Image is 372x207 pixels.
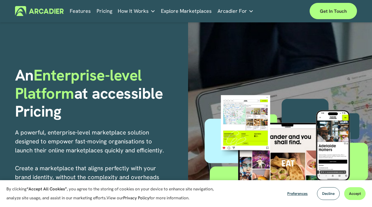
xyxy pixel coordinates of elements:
iframe: Chat Widget [340,176,372,207]
a: Get in touch [310,3,357,19]
span: Preferences [287,191,308,196]
a: Features [70,6,91,16]
p: By clicking , you agree to the storing of cookies on your device to enhance site navigation, anal... [6,185,214,203]
span: Decline [322,191,335,196]
a: Privacy Policy [123,195,149,201]
span: How It Works [118,7,149,16]
h1: An at accessible Pricing [15,66,184,121]
img: Arcadier [15,6,64,16]
button: Decline [317,187,340,200]
span: Enterprise-level Platform [15,65,146,103]
a: folder dropdown [218,6,254,16]
a: Explore Marketplaces [161,6,212,16]
a: Pricing [97,6,112,16]
a: folder dropdown [118,6,155,16]
button: Preferences [282,187,313,200]
strong: “Accept All Cookies” [27,186,67,192]
span: Arcadier For [218,7,247,16]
